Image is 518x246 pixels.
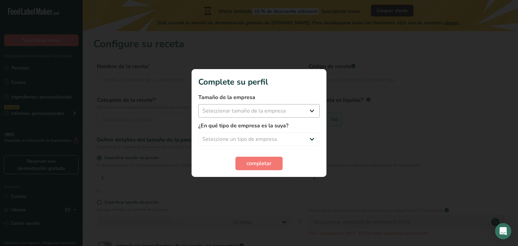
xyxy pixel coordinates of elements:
[198,76,320,88] h1: Complete su perfil
[495,223,511,239] div: Open Intercom Messenger
[198,122,320,130] label: ¿En qué tipo de empresa es la suya?
[198,93,320,101] label: Tamaño de la empresa
[247,159,271,167] span: completar
[235,157,283,170] button: completar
